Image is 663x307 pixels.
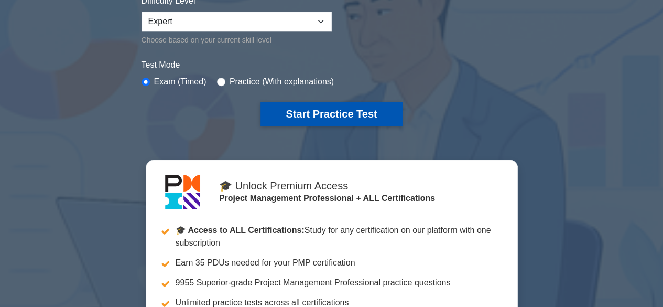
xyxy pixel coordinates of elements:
label: Practice (With explanations) [230,76,334,88]
label: Exam (Timed) [154,76,206,88]
div: Choose based on your current skill level [142,34,332,46]
button: Start Practice Test [260,102,402,126]
label: Test Mode [142,59,522,71]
